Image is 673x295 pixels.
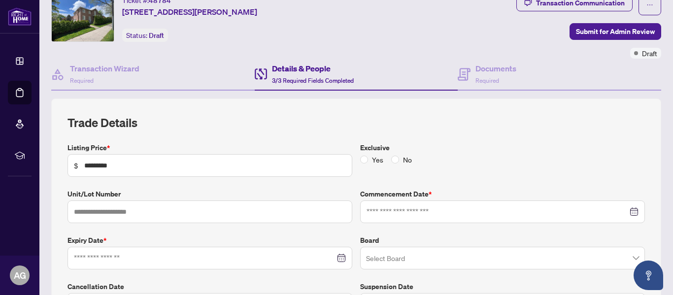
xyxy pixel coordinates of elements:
span: Draft [149,31,164,40]
span: ellipsis [646,1,653,8]
label: Board [360,235,645,246]
h2: Trade Details [67,115,645,131]
label: Unit/Lot Number [67,189,352,199]
img: logo [8,7,32,26]
span: No [399,154,416,165]
span: [STREET_ADDRESS][PERSON_NAME] [122,6,257,18]
span: Draft [642,48,657,59]
h4: Transaction Wizard [70,63,139,74]
span: Required [70,77,94,84]
label: Commencement Date [360,189,645,199]
label: Listing Price [67,142,352,153]
div: Status: [122,29,168,42]
span: AG [14,268,26,282]
label: Suspension Date [360,281,645,292]
button: Submit for Admin Review [570,23,661,40]
span: 3/3 Required Fields Completed [272,77,354,84]
span: Required [475,77,499,84]
button: Open asap [634,261,663,290]
span: Submit for Admin Review [576,24,655,39]
label: Cancellation Date [67,281,352,292]
span: $ [74,160,78,171]
span: Yes [368,154,387,165]
h4: Details & People [272,63,354,74]
label: Expiry Date [67,235,352,246]
h4: Documents [475,63,516,74]
label: Exclusive [360,142,645,153]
